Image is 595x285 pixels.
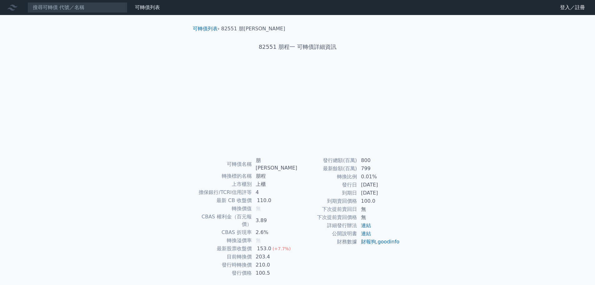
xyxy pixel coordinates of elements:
td: 上市櫃別 [195,180,252,188]
div: 153.0 [256,245,273,252]
span: 無 [256,206,261,211]
td: 目前轉換價 [195,253,252,261]
a: 可轉債列表 [193,26,218,32]
td: 公開說明書 [298,230,357,238]
h1: 82551 朋程一 可轉債詳細資訊 [188,43,408,51]
td: 上櫃 [252,180,298,188]
td: 4 [252,188,298,196]
td: 203.4 [252,253,298,261]
td: 擔保銀行/TCRI信用評等 [195,188,252,196]
input: 搜尋可轉債 代號／名稱 [27,2,127,13]
td: 無 [357,213,400,221]
td: 朋[PERSON_NAME] [252,156,298,172]
td: 發行總額(百萬) [298,156,357,165]
td: 轉換價值 [195,205,252,213]
td: 2.6% [252,228,298,237]
li: › [193,25,220,33]
td: 轉換溢價率 [195,237,252,245]
span: (+7.7%) [272,246,290,251]
td: 800 [357,156,400,165]
td: 100.0 [357,197,400,205]
td: 財務數據 [298,238,357,246]
td: 發行價格 [195,269,252,277]
td: 最新股票收盤價 [195,245,252,253]
td: 到期賣回價格 [298,197,357,205]
li: 82551 朋[PERSON_NAME] [221,25,285,33]
td: 無 [357,205,400,213]
td: 發行時轉換價 [195,261,252,269]
td: 最新餘額(百萬) [298,165,357,173]
td: , [357,238,400,246]
div: 110.0 [256,197,273,204]
td: [DATE] [357,189,400,197]
td: [DATE] [357,181,400,189]
span: 無 [256,237,261,243]
a: 登入／註冊 [555,3,590,13]
td: 0.01% [357,173,400,181]
a: 可轉債列表 [135,4,160,10]
a: 財報狗 [361,239,376,245]
td: 100.5 [252,269,298,277]
td: 轉換標的名稱 [195,172,252,180]
a: 連結 [361,231,371,237]
td: 下次提前賣回價格 [298,213,357,221]
td: CBAS 折現率 [195,228,252,237]
td: 最新 CB 收盤價 [195,196,252,205]
td: 發行日 [298,181,357,189]
td: 轉換比例 [298,173,357,181]
a: 連結 [361,222,371,228]
td: 3.89 [252,213,298,228]
td: 210.0 [252,261,298,269]
td: 可轉債名稱 [195,156,252,172]
td: 到期日 [298,189,357,197]
td: 下次提前賣回日 [298,205,357,213]
td: 799 [357,165,400,173]
a: goodinfo [378,239,399,245]
td: 朋程 [252,172,298,180]
td: CBAS 權利金（百元報價） [195,213,252,228]
td: 詳細發行辦法 [298,221,357,230]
